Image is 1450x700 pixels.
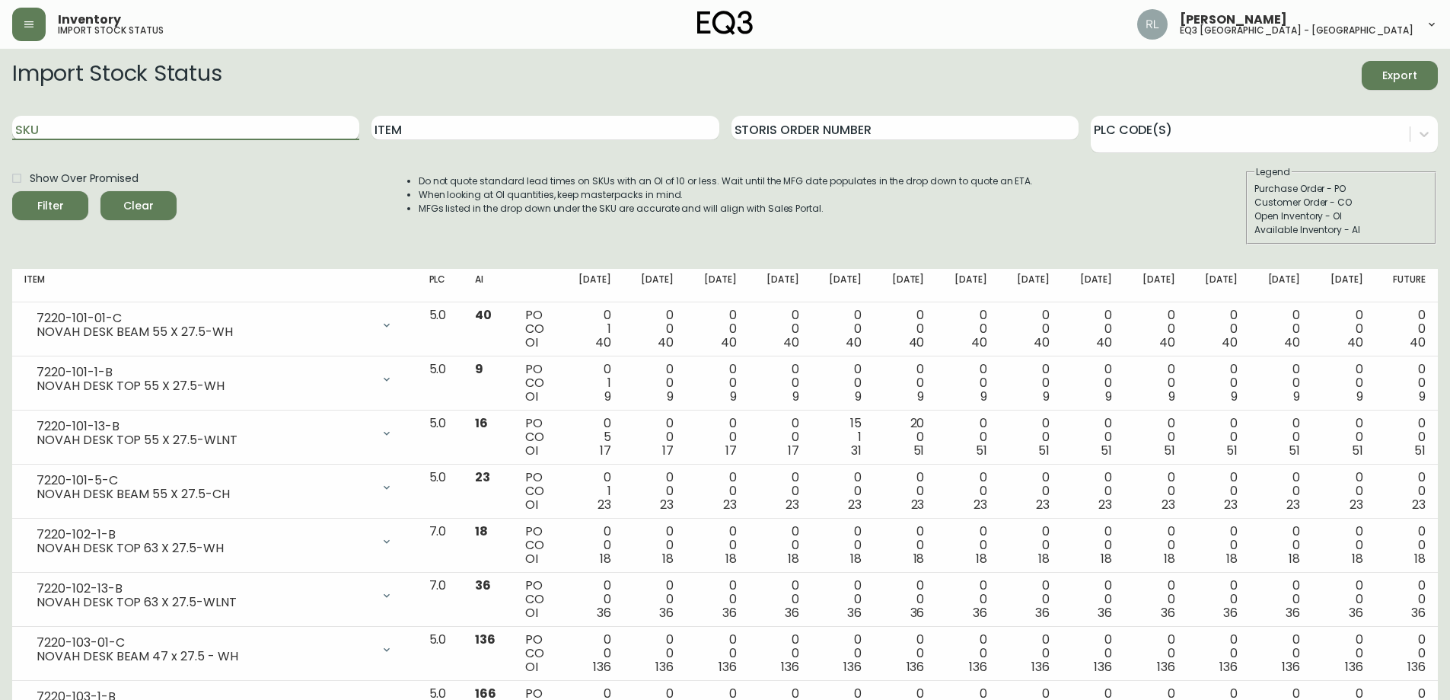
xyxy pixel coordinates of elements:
div: 0 1 [573,363,611,404]
div: 0 0 [1136,417,1174,458]
span: 36 [722,604,737,622]
div: 0 1 [573,471,611,512]
span: 136 [593,658,611,676]
div: 0 0 [760,579,798,620]
div: 7220-102-13-BNOVAH DESK TOP 63 X 27.5-WLNT [24,579,405,612]
div: 0 0 [824,525,862,566]
div: 0 0 [1136,579,1174,620]
span: 136 [969,658,987,676]
div: 0 0 [1200,363,1238,404]
div: 0 0 [1074,471,1112,512]
th: [DATE] [1124,269,1187,302]
span: 23 [1098,496,1112,513]
div: 7220-103-01-C [37,636,371,650]
button: Filter [12,191,88,220]
div: 0 0 [1200,308,1238,350]
span: 23 [475,468,490,486]
div: 0 0 [573,579,611,620]
span: 136 [1282,658,1300,676]
li: When looking at OI quantities, keep masterpacks in mind. [419,188,1034,202]
span: OI [525,658,538,676]
div: 0 0 [636,363,674,404]
span: 36 [1098,604,1112,622]
td: 7.0 [417,573,463,627]
th: [DATE] [623,269,686,302]
span: 36 [910,604,925,622]
div: NOVAH DESK BEAM 55 X 27.5-CH [37,487,371,501]
div: 0 0 [1200,471,1238,512]
span: 40 [1159,334,1175,351]
th: [DATE] [1187,269,1250,302]
div: 7220-101-5-CNOVAH DESK BEAM 55 X 27.5-CH [24,471,405,504]
div: 0 0 [948,579,986,620]
div: 7220-101-5-C [37,474,371,487]
span: 18 [1038,550,1050,567]
div: 0 0 [1262,525,1300,566]
span: 18 [662,550,674,567]
div: 0 0 [1262,633,1300,674]
span: OI [525,388,538,405]
th: AI [463,269,513,302]
div: 0 0 [1012,308,1050,350]
div: 0 0 [636,525,674,566]
li: MFGs listed in the drop down under the SKU are accurate and will align with Sales Portal. [419,202,1034,216]
div: 0 0 [1012,633,1050,674]
div: 7220-102-13-B [37,582,371,596]
span: 51 [1101,442,1112,459]
span: 18 [788,550,799,567]
div: 7220-101-1-B [37,366,371,379]
th: [DATE] [686,269,748,302]
span: 51 [1414,442,1426,459]
div: 0 0 [1136,363,1174,404]
span: 9 [855,388,862,405]
div: 0 0 [573,525,611,566]
div: 0 0 [1324,471,1362,512]
span: 23 [1036,496,1050,513]
span: 23 [911,496,925,513]
div: 0 0 [1074,417,1112,458]
div: 0 0 [1388,633,1426,674]
span: 23 [660,496,674,513]
div: 0 0 [760,471,798,512]
span: 17 [662,442,674,459]
li: Do not quote standard lead times on SKUs with an OI of 10 or less. Wait until the MFG date popula... [419,174,1034,188]
div: 0 0 [636,308,674,350]
div: 0 0 [886,579,924,620]
div: 0 0 [1324,525,1362,566]
span: 136 [907,658,925,676]
span: 9 [1419,388,1426,405]
span: 18 [913,550,925,567]
div: 0 0 [1012,525,1050,566]
span: OI [525,442,538,459]
th: PLC [417,269,463,302]
div: Purchase Order - PO [1254,182,1428,196]
div: 0 0 [1200,633,1238,674]
span: 23 [723,496,737,513]
div: 0 0 [824,633,862,674]
div: NOVAH DESK TOP 55 X 27.5-WH [37,379,371,393]
span: 18 [1352,550,1363,567]
span: 18 [1414,550,1426,567]
span: Clear [113,197,164,216]
div: 0 0 [948,417,986,458]
span: 51 [1038,442,1050,459]
div: 0 0 [824,308,862,350]
div: 0 0 [760,417,798,458]
span: 136 [1157,658,1175,676]
div: 0 0 [1136,471,1174,512]
span: 18 [1226,550,1238,567]
div: PO CO [525,471,549,512]
span: 36 [1349,604,1363,622]
span: 40 [595,334,611,351]
div: PO CO [525,417,549,458]
span: 9 [1356,388,1363,405]
div: 0 0 [636,633,674,674]
span: 40 [721,334,737,351]
span: 40 [846,334,862,351]
div: 0 0 [1262,308,1300,350]
div: 0 0 [948,471,986,512]
span: 136 [1345,658,1363,676]
div: 0 0 [636,471,674,512]
div: 0 0 [1074,308,1112,350]
th: [DATE] [748,269,811,302]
